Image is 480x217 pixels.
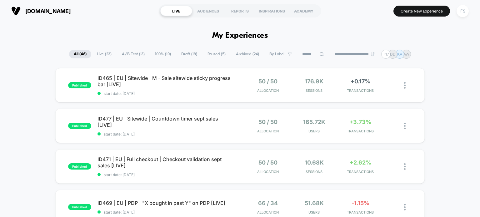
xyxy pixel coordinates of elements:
[292,129,336,133] span: Users
[25,8,71,14] span: [DOMAIN_NAME]
[339,129,382,133] span: TRANSACTIONS
[397,52,402,57] p: KV
[97,132,240,136] span: start date: [DATE]
[305,200,324,206] span: 51.68k
[404,163,406,170] img: close
[305,159,324,166] span: 10.68k
[349,119,371,125] span: +3.73%
[390,52,396,57] p: DD
[258,119,277,125] span: 50 / 50
[97,75,240,87] span: ID465 | EU | Sitewide | M - Sale sitewide sticky progress bar [LIVE]
[192,6,224,16] div: AUDIENCES
[457,5,469,17] div: FS
[258,159,277,166] span: 50 / 50
[256,6,288,16] div: INSPIRATIONS
[97,200,240,206] span: ID469 | EU | PDP | "X bought in past Y" on PDP [LIVE]
[212,31,268,40] h1: My Experiences
[339,210,382,215] span: TRANSACTIONS
[257,88,279,93] span: Allocation
[339,88,382,93] span: TRANSACTIONS
[257,129,279,133] span: Allocation
[9,6,72,16] button: [DOMAIN_NAME]
[231,50,264,58] span: Archived ( 24 )
[257,170,279,174] span: Allocation
[292,88,336,93] span: Sessions
[455,5,471,17] button: FS
[97,210,240,215] span: start date: [DATE]
[257,210,279,215] span: Allocation
[97,116,240,128] span: ID477 | EU | Sitewide | Countdown timer sept sales [LIVE]
[292,170,336,174] span: Sessions
[258,200,278,206] span: 66 / 34
[404,82,406,89] img: close
[339,170,382,174] span: TRANSACTIONS
[203,50,230,58] span: Paused ( 5 )
[258,78,277,85] span: 50 / 50
[160,6,192,16] div: LIVE
[292,210,336,215] span: Users
[404,204,406,210] img: close
[381,50,390,59] div: + 17
[150,50,176,58] span: 100% ( 10 )
[97,91,240,96] span: start date: [DATE]
[393,6,450,17] button: Create New Experience
[288,6,320,16] div: ACADEMY
[269,52,284,57] span: By Label
[352,200,369,206] span: -1.15%
[97,172,240,177] span: start date: [DATE]
[97,156,240,169] span: ID471 | EU | Full checkout | Checkout validation sept sales [LIVE]
[403,52,409,57] p: AW
[11,6,21,16] img: Visually logo
[350,159,371,166] span: +2.62%
[404,123,406,129] img: close
[177,50,202,58] span: Draft ( 18 )
[371,52,375,56] img: end
[305,78,323,85] span: 176.9k
[303,119,325,125] span: 165.72k
[224,6,256,16] div: REPORTS
[351,78,370,85] span: +0.17%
